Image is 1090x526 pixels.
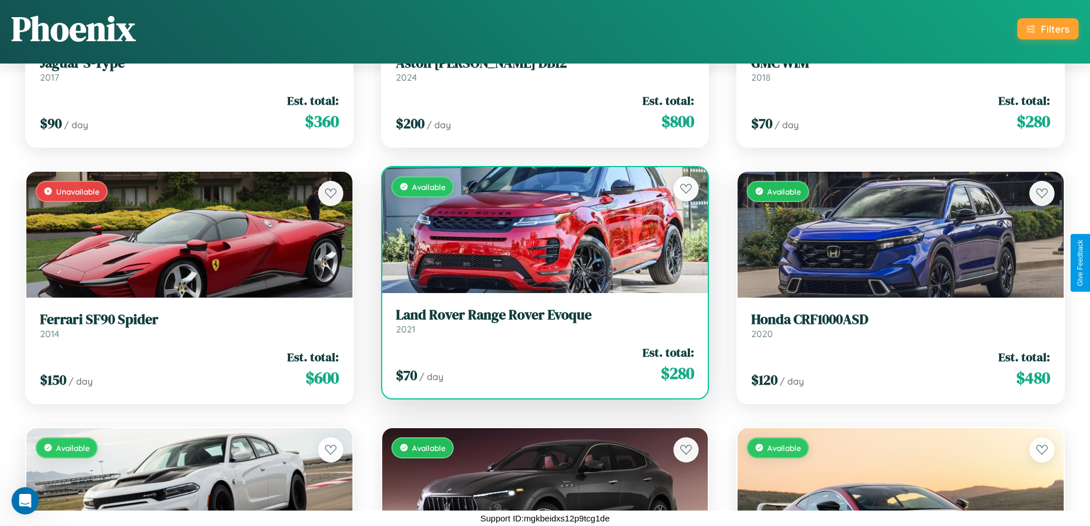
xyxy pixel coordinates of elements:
[40,55,339,83] a: Jaguar S-Type2017
[412,443,446,453] span: Available
[56,443,90,453] span: Available
[643,92,694,109] span: Est. total:
[1017,18,1079,39] button: Filters
[40,55,339,72] h3: Jaguar S-Type
[56,187,100,196] span: Unavailable
[412,182,446,192] span: Available
[751,311,1050,328] h3: Honda CRF1000ASD
[751,72,771,83] span: 2018
[396,55,695,72] h3: Aston [PERSON_NAME] DB12
[396,114,425,133] span: $ 200
[40,72,59,83] span: 2017
[396,72,417,83] span: 2024
[1017,110,1050,133] span: $ 280
[751,370,778,389] span: $ 120
[780,375,804,387] span: / day
[40,311,339,328] h3: Ferrari SF90 Spider
[751,55,1050,83] a: GMC WIM2018
[40,328,60,339] span: 2014
[419,371,443,382] span: / day
[11,5,136,52] h1: Phoenix
[287,92,339,109] span: Est. total:
[40,311,339,339] a: Ferrari SF90 Spider2014
[1016,366,1050,389] span: $ 480
[396,55,695,83] a: Aston [PERSON_NAME] DB122024
[396,323,415,335] span: 2021
[396,307,695,323] h3: Land Rover Range Rover Evoque
[751,311,1050,339] a: Honda CRF1000ASD2020
[306,366,339,389] span: $ 600
[661,362,694,385] span: $ 280
[427,119,451,130] span: / day
[40,114,62,133] span: $ 90
[69,375,93,387] span: / day
[751,55,1050,72] h3: GMC WIM
[751,328,773,339] span: 2020
[767,443,801,453] span: Available
[287,349,339,365] span: Est. total:
[11,487,39,515] iframe: Intercom live chat
[396,307,695,335] a: Land Rover Range Rover Evoque2021
[775,119,799,130] span: / day
[1076,240,1084,286] div: Give Feedback
[64,119,88,130] span: / day
[751,114,772,133] span: $ 70
[998,92,1050,109] span: Est. total:
[40,370,66,389] span: $ 150
[767,187,801,196] span: Available
[481,511,610,526] p: Support ID: mgkbeidxs12p9tcg1de
[305,110,339,133] span: $ 360
[1041,23,1069,35] div: Filters
[643,344,694,361] span: Est. total:
[661,110,694,133] span: $ 800
[998,349,1050,365] span: Est. total:
[396,366,417,385] span: $ 70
